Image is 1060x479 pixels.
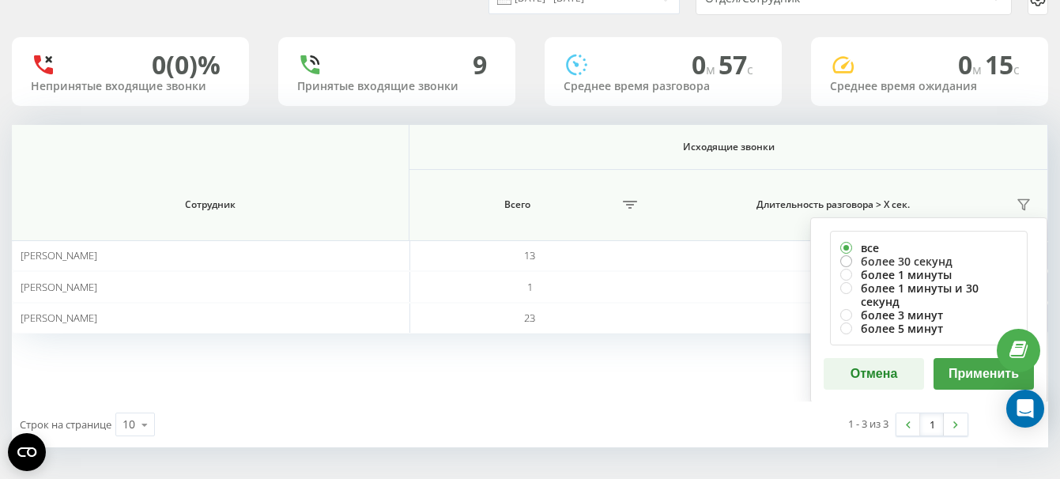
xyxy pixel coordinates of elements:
[527,280,533,294] span: 1
[39,198,382,211] span: Сотрудник
[31,80,230,93] div: Непринятые входящие звонки
[840,241,1017,255] label: все
[524,248,535,262] span: 13
[417,198,617,211] span: Всего
[830,80,1029,93] div: Среднее время ожидания
[152,50,221,80] div: 0 (0)%
[934,358,1034,390] button: Применить
[21,311,97,325] span: [PERSON_NAME]
[824,358,924,390] button: Отмена
[840,322,1017,335] label: более 5 минут
[123,417,135,432] div: 10
[8,433,46,471] button: Open CMP widget
[840,308,1017,322] label: более 3 минут
[840,255,1017,268] label: более 30 секунд
[692,47,719,81] span: 0
[20,417,111,432] span: Строк на странице
[21,280,97,294] span: [PERSON_NAME]
[297,80,496,93] div: Принятые входящие звонки
[524,311,535,325] span: 23
[985,47,1020,81] span: 15
[448,141,1008,153] span: Исходящие звонки
[21,248,97,262] span: [PERSON_NAME]
[719,47,753,81] span: 57
[662,198,1005,211] span: Длительность разговора > Х сек.
[564,80,763,93] div: Среднее время разговора
[958,47,985,81] span: 0
[920,413,944,436] a: 1
[473,50,487,80] div: 9
[706,61,719,78] span: м
[840,268,1017,281] label: более 1 минуты
[840,281,1017,308] label: более 1 минуты и 30 секунд
[848,416,888,432] div: 1 - 3 из 3
[972,61,985,78] span: м
[1006,390,1044,428] div: Open Intercom Messenger
[747,61,753,78] span: c
[1013,61,1020,78] span: c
